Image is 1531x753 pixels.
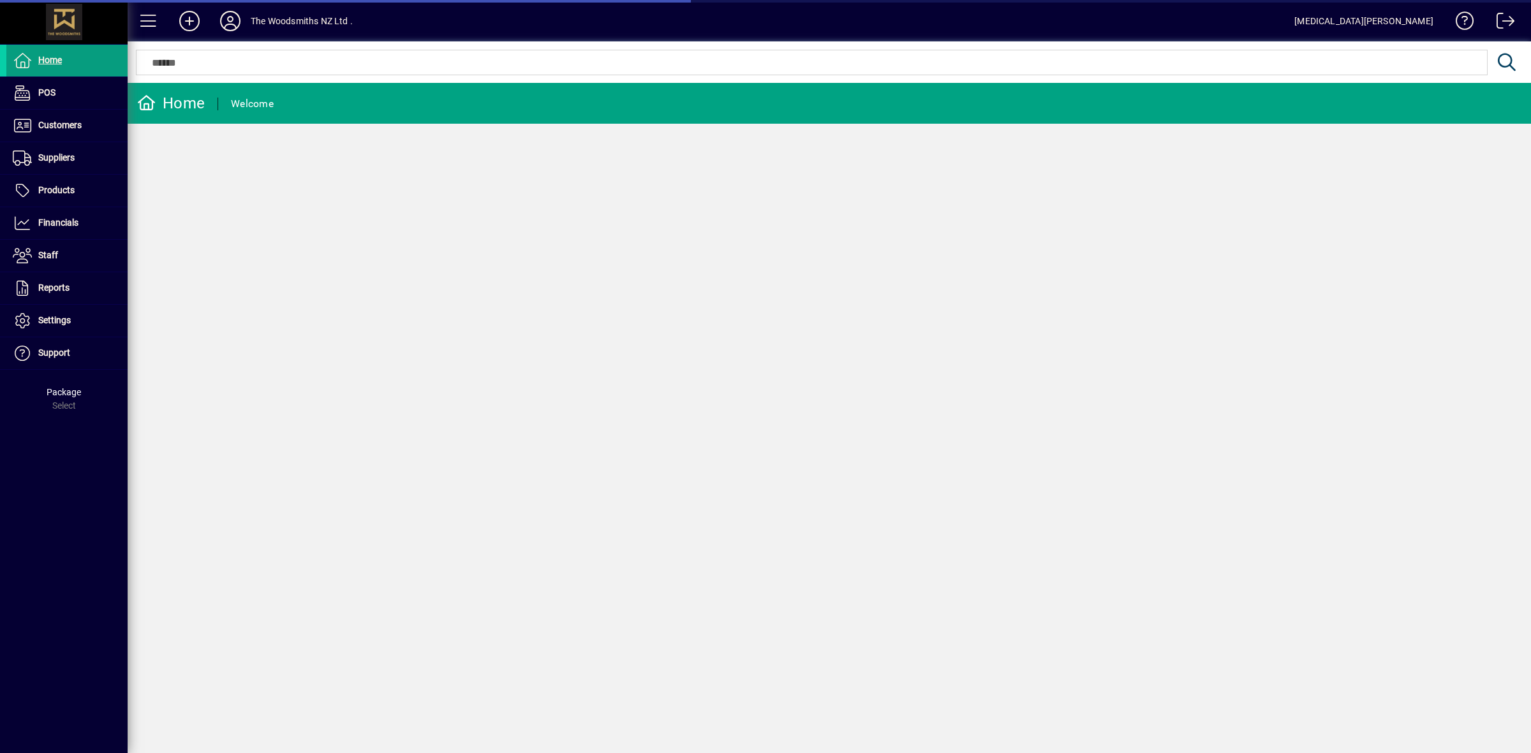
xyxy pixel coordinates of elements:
[6,207,128,239] a: Financials
[38,250,58,260] span: Staff
[38,282,70,293] span: Reports
[6,142,128,174] a: Suppliers
[38,55,62,65] span: Home
[1446,3,1474,44] a: Knowledge Base
[38,217,78,228] span: Financials
[38,120,82,130] span: Customers
[137,93,205,113] div: Home
[231,94,274,114] div: Welcome
[6,77,128,109] a: POS
[6,272,128,304] a: Reports
[1294,11,1433,31] div: [MEDICAL_DATA][PERSON_NAME]
[210,10,251,33] button: Profile
[38,185,75,195] span: Products
[47,387,81,397] span: Package
[6,305,128,337] a: Settings
[38,347,70,358] span: Support
[6,337,128,369] a: Support
[251,11,353,31] div: The Woodsmiths NZ Ltd .
[6,240,128,272] a: Staff
[38,152,75,163] span: Suppliers
[38,315,71,325] span: Settings
[1487,3,1515,44] a: Logout
[38,87,55,98] span: POS
[6,110,128,142] a: Customers
[6,175,128,207] a: Products
[169,10,210,33] button: Add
